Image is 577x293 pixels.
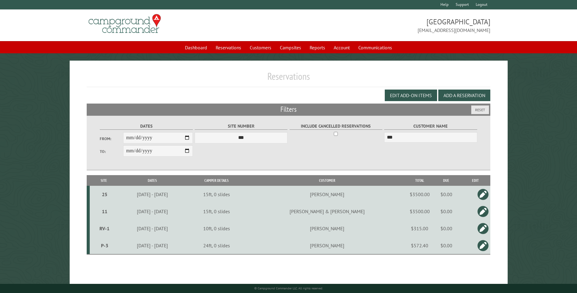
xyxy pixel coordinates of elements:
[119,225,186,231] div: [DATE] - [DATE]
[181,42,211,53] a: Dashboard
[306,42,329,53] a: Reports
[119,208,186,214] div: [DATE] - [DATE]
[92,208,117,214] div: 11
[438,90,490,101] button: Add a Reservation
[87,104,490,115] h2: Filters
[408,203,432,220] td: $3500.00
[87,12,163,36] img: Campground Commander
[187,220,247,237] td: 10ft, 0 slides
[461,175,490,186] th: Edit
[408,220,432,237] td: $315.00
[212,42,245,53] a: Reservations
[432,175,461,186] th: Due
[87,70,490,87] h1: Reservations
[187,175,247,186] th: Camper Details
[100,123,193,130] label: Dates
[187,237,247,254] td: 24ft, 0 slides
[290,123,382,130] label: Include Cancelled Reservations
[408,186,432,203] td: $3500.00
[276,42,305,53] a: Campsites
[90,175,118,186] th: Site
[247,220,408,237] td: [PERSON_NAME]
[118,175,187,186] th: Dates
[92,191,117,197] div: 25
[247,203,408,220] td: [PERSON_NAME] & [PERSON_NAME]
[247,175,408,186] th: Customer
[408,237,432,254] td: $572.40
[408,175,432,186] th: Total
[100,136,123,142] label: From:
[384,123,477,130] label: Customer Name
[246,42,275,53] a: Customers
[330,42,353,53] a: Account
[471,105,489,114] button: Reset
[432,186,461,203] td: $0.00
[432,203,461,220] td: $0.00
[355,42,396,53] a: Communications
[92,225,117,231] div: RV-1
[92,242,117,249] div: P-3
[195,123,287,130] label: Site Number
[247,237,408,254] td: [PERSON_NAME]
[187,186,247,203] td: 15ft, 0 slides
[100,149,123,154] label: To:
[432,237,461,254] td: $0.00
[254,286,323,290] small: © Campground Commander LLC. All rights reserved.
[247,186,408,203] td: [PERSON_NAME]
[432,220,461,237] td: $0.00
[119,191,186,197] div: [DATE] - [DATE]
[385,90,437,101] button: Edit Add-on Items
[187,203,247,220] td: 15ft, 0 slides
[289,17,490,34] span: [GEOGRAPHIC_DATA] [EMAIL_ADDRESS][DOMAIN_NAME]
[119,242,186,249] div: [DATE] - [DATE]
